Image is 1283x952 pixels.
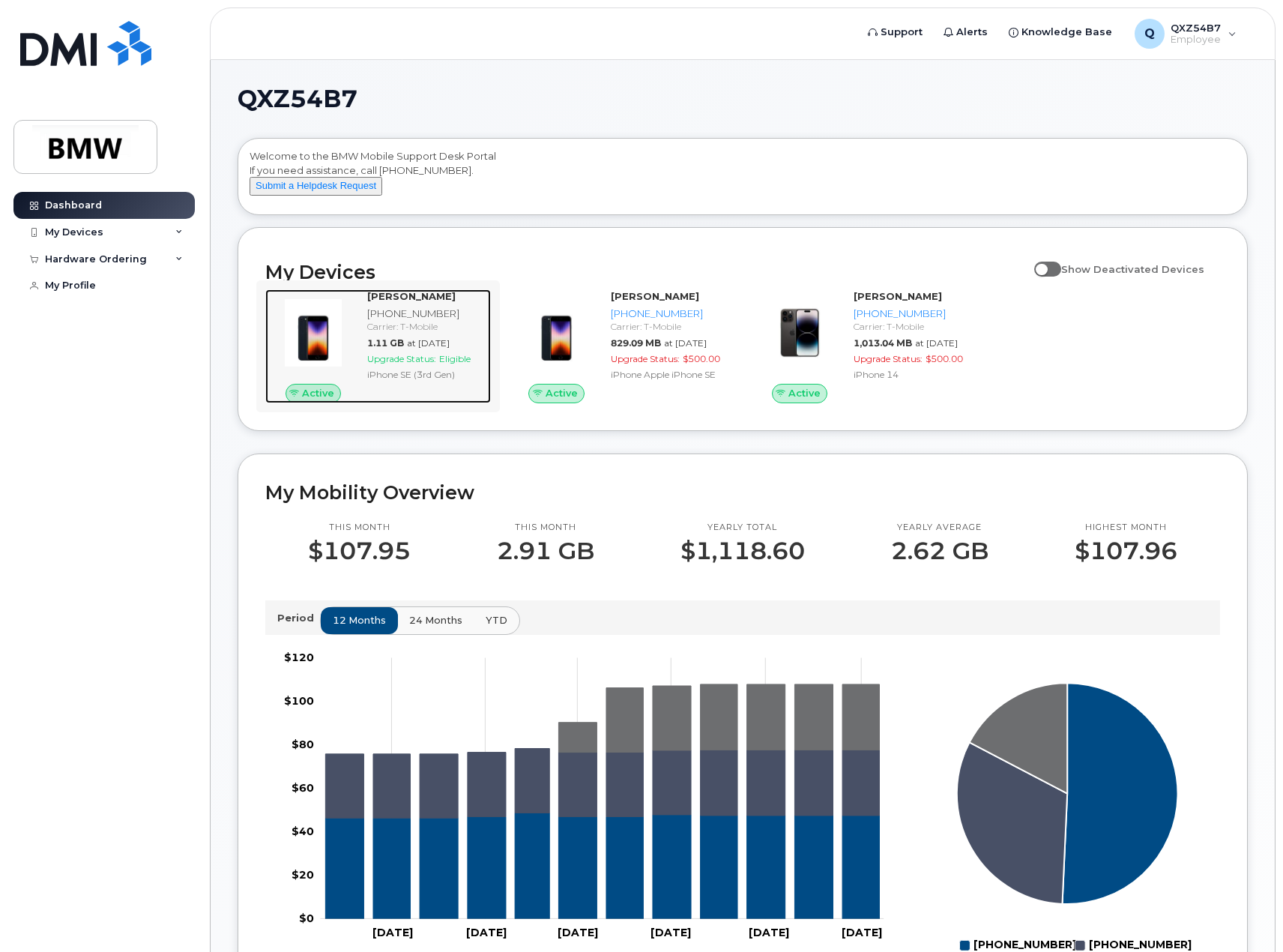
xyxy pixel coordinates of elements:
[611,290,699,302] strong: [PERSON_NAME]
[250,149,1236,209] div: Welcome to the BMW Mobile Support Desk Portal If you need assistance, call [PHONE_NUMBER].
[854,368,971,381] div: iPhone 14
[486,613,507,627] span: YTD
[788,386,821,400] span: Active
[367,353,436,364] span: Upgrade Status:
[250,179,382,191] a: Submit a Helpdesk Request
[891,522,988,534] p: Yearly average
[611,307,728,321] div: [PHONE_NUMBER]
[277,611,320,625] p: Period
[292,825,314,838] tspan: $40
[325,748,879,818] g: 864-790-8447
[764,297,836,369] img: image20231002-3703462-njx0qo.jpeg
[308,522,411,534] p: This month
[854,290,942,302] strong: [PERSON_NAME]
[891,537,988,564] p: 2.62 GB
[367,320,485,333] div: Carrier: T-Mobile
[749,926,789,939] tspan: [DATE]
[497,537,594,564] p: 2.91 GB
[250,177,382,196] button: Submit a Helpdesk Request
[367,290,456,302] strong: [PERSON_NAME]
[439,353,471,364] span: Eligible
[915,337,958,349] span: at [DATE]
[683,353,720,364] span: $500.00
[842,926,883,939] tspan: [DATE]
[497,522,594,534] p: This month
[680,522,805,534] p: Yearly total
[265,261,1027,283] h2: My Devices
[302,386,334,400] span: Active
[265,481,1220,504] h2: My Mobility Overview
[1034,255,1046,267] input: Show Deactivated Devices
[854,353,923,364] span: Upgrade Status:
[1061,263,1204,275] span: Show Deactivated Devices
[558,926,599,939] tspan: [DATE]
[752,289,977,403] a: Active[PERSON_NAME][PHONE_NUMBER]Carrier: T-Mobile1,013.04 MBat [DATE]Upgrade Status:$500.00iPhon...
[1218,887,1272,941] iframe: Messenger Launcher
[367,307,485,321] div: [PHONE_NUMBER]
[299,912,314,925] tspan: $0
[238,88,357,110] span: QXZ54B7
[1075,537,1177,564] p: $107.96
[854,320,971,333] div: Carrier: T-Mobile
[854,337,912,349] span: 1,013.04 MB
[292,738,314,751] tspan: $80
[325,813,879,918] g: 864-748-5457
[611,320,728,333] div: Carrier: T-Mobile
[292,781,314,795] tspan: $60
[284,694,314,708] tspan: $100
[611,337,661,349] span: 829.09 MB
[407,337,450,349] span: at [DATE]
[926,353,963,364] span: $500.00
[854,307,971,321] div: [PHONE_NUMBER]
[372,926,413,939] tspan: [DATE]
[367,337,404,349] span: 1.11 GB
[559,684,880,753] g: 864-469-8517
[611,368,728,381] div: iPhone Apple iPhone SE
[292,868,314,882] tspan: $20
[409,613,462,627] span: 24 months
[957,683,1178,904] g: Series
[308,537,411,564] p: $107.95
[277,297,349,369] img: image20231002-3703462-1angbar.jpeg
[265,289,491,403] a: Active[PERSON_NAME][PHONE_NUMBER]Carrier: T-Mobile1.11 GBat [DATE]Upgrade Status:EligibleiPhone S...
[467,926,507,939] tspan: [DATE]
[611,353,680,364] span: Upgrade Status:
[521,297,593,369] img: image20231002-3703462-10zne2t.jpeg
[664,337,707,349] span: at [DATE]
[284,651,314,664] tspan: $120
[1075,522,1177,534] p: Highest month
[651,926,692,939] tspan: [DATE]
[680,537,805,564] p: $1,118.60
[546,386,578,400] span: Active
[367,368,485,381] div: iPhone SE (3rd Gen)
[509,289,734,403] a: Active[PERSON_NAME][PHONE_NUMBER]Carrier: T-Mobile829.09 MBat [DATE]Upgrade Status:$500.00iPhone ...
